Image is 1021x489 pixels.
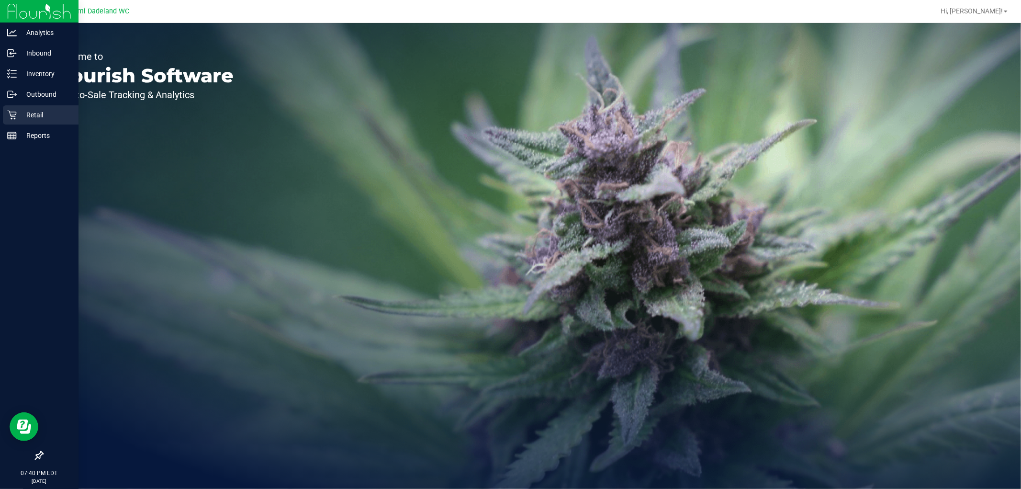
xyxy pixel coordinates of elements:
[52,66,234,85] p: Flourish Software
[17,89,74,100] p: Outbound
[7,110,17,120] inline-svg: Retail
[7,90,17,99] inline-svg: Outbound
[66,7,130,15] span: Miami Dadeland WC
[7,69,17,79] inline-svg: Inventory
[7,28,17,37] inline-svg: Analytics
[7,48,17,58] inline-svg: Inbound
[17,68,74,80] p: Inventory
[17,109,74,121] p: Retail
[52,52,234,61] p: Welcome to
[10,412,38,441] iframe: Resource center
[941,7,1003,15] span: Hi, [PERSON_NAME]!
[4,469,74,478] p: 07:40 PM EDT
[52,90,234,100] p: Seed-to-Sale Tracking & Analytics
[17,27,74,38] p: Analytics
[7,131,17,140] inline-svg: Reports
[17,130,74,141] p: Reports
[4,478,74,485] p: [DATE]
[17,47,74,59] p: Inbound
